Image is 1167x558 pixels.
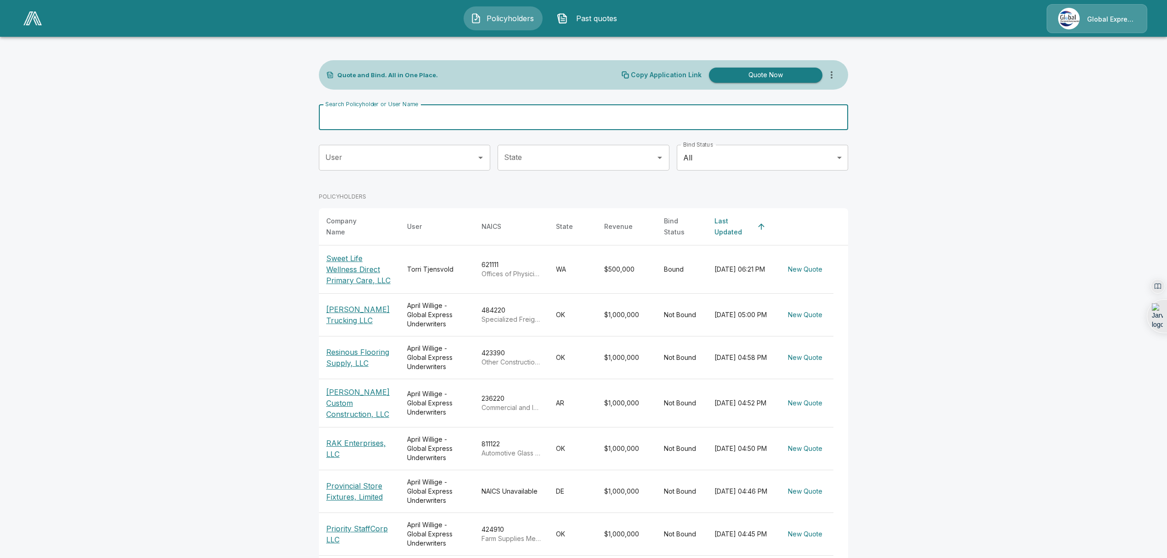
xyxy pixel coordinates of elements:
[784,307,826,324] button: New Quote
[707,379,777,427] td: [DATE] 04:52 PM
[326,304,392,326] p: [PERSON_NAME] Trucking LLC
[549,336,597,379] td: OK
[707,513,777,556] td: [DATE] 04:45 PM
[482,394,541,412] div: 236220
[705,68,822,83] a: Quote Now
[604,221,633,232] div: Revenue
[407,389,467,417] div: April Willige - Global Express Underwriters
[707,336,777,379] td: [DATE] 04:58 PM
[597,427,657,470] td: $1,000,000
[482,221,501,232] div: NAICS
[474,470,549,513] td: NAICS Unavailable
[822,66,841,84] button: more
[482,269,541,279] p: Offices of Physicians (except Mental Health Specialists)
[657,470,707,513] td: Not Bound
[482,403,541,412] p: Commercial and Institutional Building Construction
[549,294,597,336] td: OK
[677,145,848,171] div: All
[407,221,422,232] div: User
[784,349,826,366] button: New Quote
[326,387,392,420] p: [PERSON_NAME] Custom Construction, LLC
[784,440,826,457] button: New Quote
[784,395,826,412] button: New Quote
[474,151,487,164] button: Open
[714,216,753,238] div: Last Updated
[407,520,467,548] div: April Willige - Global Express Underwriters
[470,13,482,24] img: Policyholders Icon
[482,439,541,458] div: 811122
[597,379,657,427] td: $1,000,000
[482,449,541,458] p: Automotive Glass Replacement Shops
[683,141,713,148] label: Bind Status
[326,253,392,286] p: Sweet Life Wellness Direct Primary Care, LLC
[653,151,666,164] button: Open
[325,100,418,108] label: Search Policyholder or User Name
[407,435,467,462] div: April Willige - Global Express Underwriters
[326,523,392,545] p: Priority StaffCorp LLC
[326,480,392,502] p: Provincial Store Fixtures, Limited
[550,6,629,30] button: Past quotes IconPast quotes
[707,427,777,470] td: [DATE] 04:50 PM
[707,470,777,513] td: [DATE] 04:46 PM
[631,72,702,78] p: Copy Application Link
[337,72,438,78] p: Quote and Bind. All in One Place.
[657,294,707,336] td: Not Bound
[597,513,657,556] td: $1,000,000
[784,483,826,500] button: New Quote
[549,245,597,294] td: WA
[482,348,541,367] div: 423390
[326,438,392,460] p: RAK Enterprises, LLC
[597,336,657,379] td: $1,000,000
[485,13,536,24] span: Policyholders
[407,344,467,371] div: April Willige - Global Express Underwriters
[482,315,541,324] p: Specialized Freight (except Used Goods) Trucking, Local
[657,245,707,294] td: Bound
[1047,4,1147,33] a: Agency IconGlobal Express Underwriters
[709,68,822,83] button: Quote Now
[23,11,42,25] img: AA Logo
[707,294,777,336] td: [DATE] 05:00 PM
[326,216,376,238] div: Company Name
[407,301,467,329] div: April Willige - Global Express Underwriters
[784,526,826,543] button: New Quote
[556,221,573,232] div: State
[657,513,707,556] td: Not Bound
[1058,8,1080,29] img: Agency Icon
[482,525,541,543] div: 424910
[657,427,707,470] td: Not Bound
[597,294,657,336] td: $1,000,000
[549,513,597,556] td: OK
[407,478,467,505] div: April Willige - Global Express Underwriters
[784,261,826,278] button: New Quote
[549,379,597,427] td: AR
[482,358,541,367] p: Other Construction Material Merchant Wholesalers
[319,193,366,201] p: POLICYHOLDERS
[1087,15,1136,24] p: Global Express Underwriters
[482,534,541,543] p: Farm Supplies Merchant Wholesalers
[482,306,541,324] div: 484220
[597,470,657,513] td: $1,000,000
[572,13,622,24] span: Past quotes
[657,379,707,427] td: Not Bound
[549,470,597,513] td: DE
[597,245,657,294] td: $500,000
[326,347,392,369] p: Resinous Flooring Supply, LLC
[657,336,707,379] td: Not Bound
[707,245,777,294] td: [DATE] 06:21 PM
[549,427,597,470] td: OK
[464,6,543,30] button: Policyholders IconPolicyholders
[657,208,707,245] th: Bind Status
[407,265,467,274] div: Torri Tjensvold
[557,13,568,24] img: Past quotes Icon
[482,260,541,279] div: 621111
